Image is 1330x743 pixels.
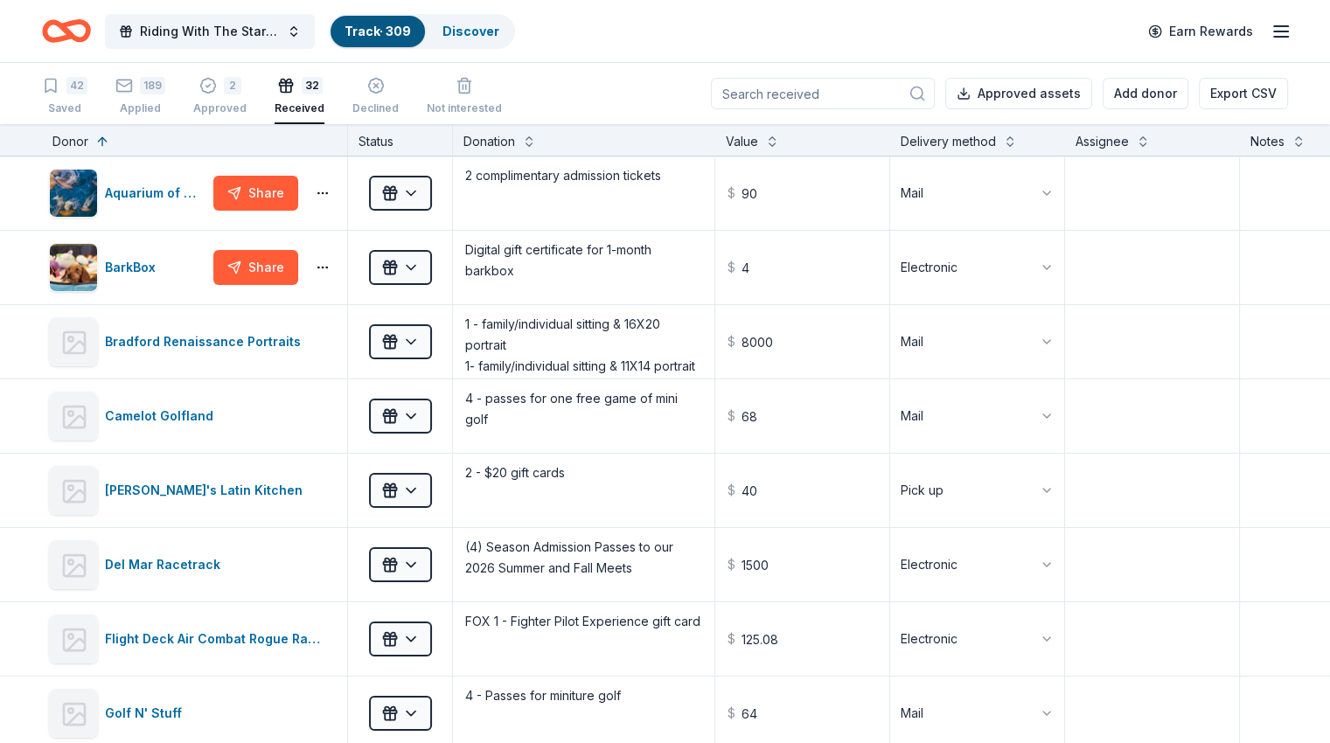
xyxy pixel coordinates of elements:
textarea: Digital gift certificate for 1-month barkbox [455,233,713,302]
img: Image for Aquarium of the Pacific [50,170,97,217]
button: Del Mar Racetrack [49,540,333,589]
button: Export CSV [1199,78,1288,109]
textarea: 4 - passes for one free game of mini golf [455,381,713,451]
span: Riding With The Stars Gala [140,21,280,42]
div: Golf N' Stuff [105,703,189,724]
a: Home [42,10,91,52]
button: Approved assets [945,78,1092,109]
div: Assignee [1076,131,1129,152]
div: Donation [463,131,515,152]
a: Track· 309 [345,24,411,38]
button: Golf N' Stuff [49,689,333,738]
a: Discover [442,24,499,38]
button: Declined [352,70,399,124]
div: [PERSON_NAME]'s Latin Kitchen [105,480,310,501]
div: 2 [224,77,241,94]
button: Track· 309Discover [329,14,515,49]
div: Status [348,124,453,156]
img: Image for BarkBox [50,244,97,291]
div: Not interested [427,101,502,115]
button: Flight Deck Air Combat Rogue Racing [49,615,333,663]
button: [PERSON_NAME]'s Latin Kitchen [49,466,333,515]
div: Received [275,101,324,115]
div: Flight Deck Air Combat Rogue Racing [105,628,333,649]
div: BarkBox [105,257,163,278]
button: Image for Aquarium of the PacificAquarium of the Pacific [49,169,206,218]
div: Del Mar Racetrack [105,554,227,575]
button: 2Approved [193,70,247,124]
div: 32 [302,77,323,94]
button: 189Applied [115,70,165,124]
div: Value [726,131,758,152]
div: 42 [66,77,87,94]
div: Donor [52,131,88,152]
div: 189 [140,77,165,94]
button: Share [213,176,298,211]
input: Search received [711,78,935,109]
div: Delivery method [901,131,996,152]
div: Saved [42,101,87,115]
div: Camelot Golfland [105,406,220,427]
button: 32Received [275,70,324,124]
button: Camelot Golfland [49,392,333,441]
textarea: (4) Season Admission Passes to our 2026 Summer and Fall Meets [455,530,713,600]
button: Add donor [1103,78,1188,109]
textarea: 2 - $20 gift cards [455,455,713,525]
div: Aquarium of the Pacific [105,183,206,204]
textarea: 2 complimentary admission tickets [455,158,713,228]
textarea: 1 - family/individual sitting & 16X20 portrait 1- family/individual sitting & 11X14 portrait [455,307,713,377]
textarea: FOX 1 - Fighter Pilot Experience gift card [455,604,713,674]
div: Declined [352,101,399,115]
div: Applied [115,101,165,115]
button: 42Saved [42,70,87,124]
div: Notes [1250,131,1285,152]
div: Bradford Renaissance Portraits [105,331,308,352]
button: Share [213,250,298,285]
div: Approved [193,101,247,115]
a: Earn Rewards [1138,16,1264,47]
button: Riding With The Stars Gala [105,14,315,49]
button: Not interested [427,70,502,124]
button: Image for BarkBoxBarkBox [49,243,206,292]
button: Bradford Renaissance Portraits [49,317,333,366]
